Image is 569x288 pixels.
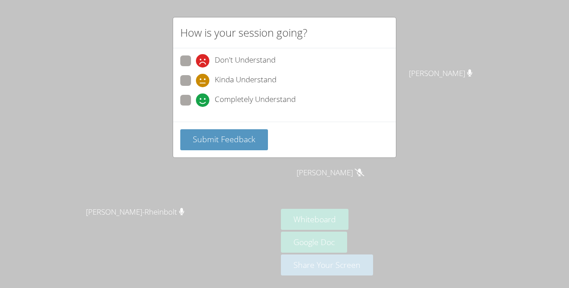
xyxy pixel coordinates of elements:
[215,74,276,87] span: Kinda Understand
[180,25,307,41] h2: How is your session going?
[193,134,255,144] span: Submit Feedback
[180,129,268,150] button: Submit Feedback
[215,93,296,107] span: Completely Understand
[215,54,276,68] span: Don't Understand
